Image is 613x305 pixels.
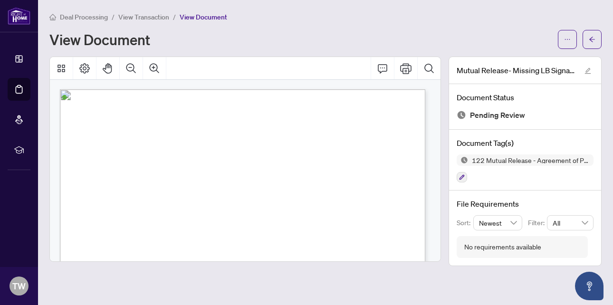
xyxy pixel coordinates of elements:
[470,109,525,122] span: Pending Review
[457,92,594,103] h4: Document Status
[479,216,517,230] span: Newest
[118,13,169,21] span: View Transaction
[564,36,571,43] span: ellipsis
[457,198,594,210] h4: File Requirements
[457,110,466,120] img: Document Status
[575,272,603,300] button: Open asap
[8,7,30,25] img: logo
[553,216,588,230] span: All
[457,154,468,166] img: Status Icon
[49,32,150,47] h1: View Document
[12,279,26,293] span: TW
[589,36,595,43] span: arrow-left
[173,11,176,22] li: /
[584,67,591,74] span: edit
[457,137,594,149] h4: Document Tag(s)
[457,218,473,228] p: Sort:
[180,13,227,21] span: View Document
[112,11,115,22] li: /
[528,218,547,228] p: Filter:
[457,65,575,76] span: Mutual Release- Missing LB Signature.pdf
[464,242,541,252] div: No requirements available
[60,13,108,21] span: Deal Processing
[468,157,594,163] span: 122 Mutual Release - Agreement of Purchase and Sale
[49,14,56,20] span: home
